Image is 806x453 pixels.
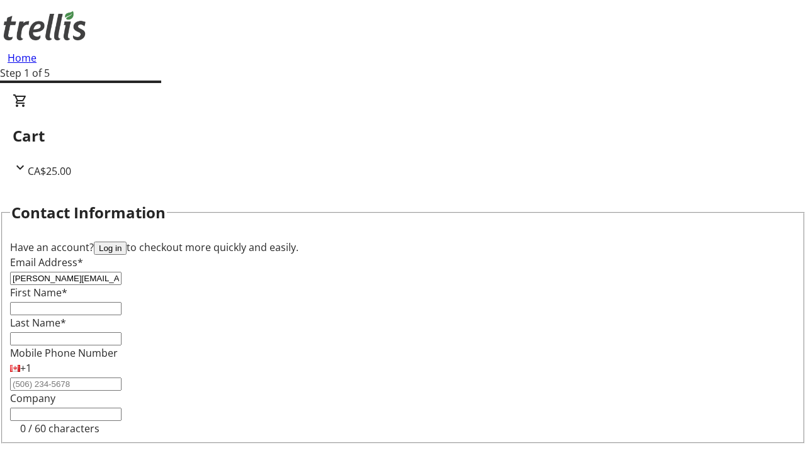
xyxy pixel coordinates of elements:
[11,201,166,224] h2: Contact Information
[13,93,793,179] div: CartCA$25.00
[94,242,127,255] button: Log in
[10,240,796,255] div: Have an account? to checkout more quickly and easily.
[13,125,793,147] h2: Cart
[10,391,55,405] label: Company
[10,377,122,391] input: (506) 234-5678
[10,316,66,330] label: Last Name*
[10,286,67,299] label: First Name*
[10,255,83,269] label: Email Address*
[28,164,71,178] span: CA$25.00
[10,346,118,360] label: Mobile Phone Number
[20,422,99,435] tr-character-limit: 0 / 60 characters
